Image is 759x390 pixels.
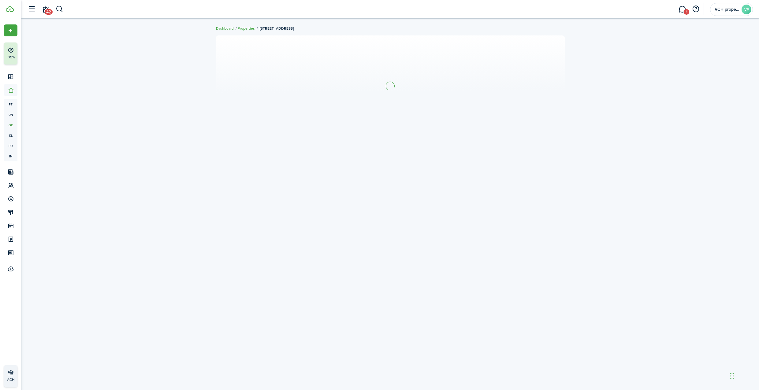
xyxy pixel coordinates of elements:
img: TenantCloud [6,6,14,12]
a: Messaging [676,2,688,17]
a: Properties [238,26,255,31]
a: Dashboard [216,26,234,31]
a: in [4,151,17,161]
a: un [4,109,17,120]
div: Drag [730,367,734,385]
a: oc [4,120,17,130]
span: 1 [684,9,689,15]
a: Notifications [40,2,51,17]
p: ACH [7,377,43,382]
button: 75% [4,42,55,64]
button: Open resource center [690,4,701,14]
button: Open menu [4,24,17,36]
button: Open sidebar [26,3,37,15]
button: Search [56,4,63,14]
a: pt [4,99,17,109]
a: ACH [4,365,17,387]
a: eq [4,141,17,151]
p: 75% [8,55,15,60]
span: VCH property management [715,7,739,12]
a: kl [4,130,17,141]
avatar-text: VP [742,5,751,14]
span: [STREET_ADDRESS] [260,26,294,31]
iframe: Chat Widget [657,324,759,390]
span: 42 [45,9,53,15]
img: Loading [385,81,396,91]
